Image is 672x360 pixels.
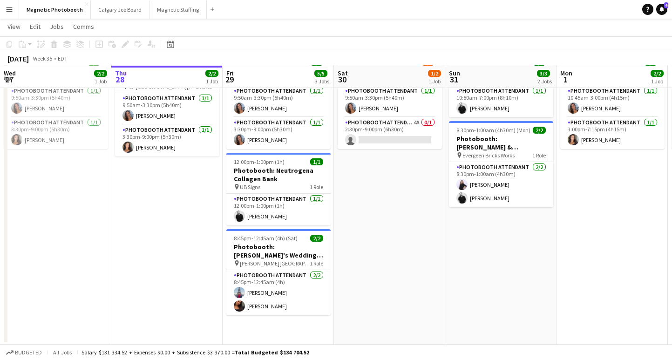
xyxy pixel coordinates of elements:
[234,235,298,242] span: 8:45pm-12:45am (4h) (Sat)
[226,86,331,117] app-card-role: Photobooth Attendant1/19:50am-3:30pm (5h40m)[PERSON_NAME]
[651,78,663,85] div: 1 Job
[537,78,552,85] div: 2 Jobs
[336,74,348,85] span: 30
[310,235,323,242] span: 2/2
[226,117,331,149] app-card-role: Photobooth Attendant1/13:30pm-9:00pm (5h30m)[PERSON_NAME]
[115,125,219,156] app-card-role: Photobooth Attendant1/13:30pm-9:00pm (5h30m)[PERSON_NAME]
[235,349,309,356] span: Total Budgeted $134 704.52
[537,70,550,77] span: 3/3
[226,229,331,315] app-job-card: 8:45pm-12:45am (4h) (Sat)2/2Photobooth: [PERSON_NAME]'s Wedding (3134) [PERSON_NAME][GEOGRAPHIC_D...
[19,0,91,19] button: Magnetic Photobooth
[449,135,553,151] h3: Photobooth: [PERSON_NAME] & [PERSON_NAME]'s Wedding 2881
[26,20,44,33] a: Edit
[226,53,331,149] app-job-card: 9:50am-9:00pm (11h10m)2/2Photobooth: Dynamite 3114 CF [GEOGRAPHIC_DATA][PERSON_NAME]2 RolesPhotob...
[664,2,668,8] span: 4
[462,152,515,159] span: Evergeen Bricks Works
[560,69,572,77] span: Mon
[4,20,24,33] a: View
[338,117,442,149] app-card-role: Photobooth Attendant4A0/12:30pm-9:00pm (6h30m)
[7,22,20,31] span: View
[226,69,234,77] span: Fri
[310,158,323,165] span: 1/1
[115,93,219,125] app-card-role: Photobooth Attendant1/19:50am-3:30pm (5h40m)[PERSON_NAME]
[5,347,43,358] button: Budgeted
[240,183,260,190] span: UB Signs
[560,117,665,149] app-card-role: Photobooth Attendant1/13:00pm-7:15pm (4h15m)[PERSON_NAME]
[226,166,331,183] h3: Photobooth: Neutrogena Collagen Bank
[314,70,327,77] span: 5/5
[338,86,442,117] app-card-role: Photobooth Attendant1/19:50am-3:30pm (5h40m)[PERSON_NAME]
[449,162,553,207] app-card-role: Photobooth Attendant2/28:30pm-1:00am (4h30m)[PERSON_NAME][PERSON_NAME]
[448,74,460,85] span: 31
[533,127,546,134] span: 2/2
[69,20,98,33] a: Comms
[310,260,323,267] span: 1 Role
[449,69,460,77] span: Sun
[51,349,74,356] span: All jobs
[651,70,664,77] span: 2/2
[149,0,207,19] button: Magnetic Staffing
[449,121,553,207] app-job-card: 8:30pm-1:00am (4h30m) (Mon)2/2Photobooth: [PERSON_NAME] & [PERSON_NAME]'s Wedding 2881 Evergeen B...
[225,74,234,85] span: 29
[560,53,665,149] app-job-card: 10:45am-7:15pm (8h30m)2/2Photobooth: Dynamite 3114 CF [GEOGRAPHIC_DATA][PERSON_NAME]2 RolesPhotob...
[115,69,127,77] span: Thu
[560,86,665,117] app-card-role: Photobooth Attendant1/110:45am-3:00pm (4h15m)[PERSON_NAME]
[73,22,94,31] span: Comms
[456,127,530,134] span: 8:30pm-1:00am (4h30m) (Mon)
[7,54,29,63] div: [DATE]
[206,78,218,85] div: 1 Job
[428,70,441,77] span: 1/2
[15,349,42,356] span: Budgeted
[50,22,64,31] span: Jobs
[240,260,310,267] span: [PERSON_NAME][GEOGRAPHIC_DATA]
[234,158,285,165] span: 12:00pm-1:00pm (1h)
[310,183,323,190] span: 1 Role
[31,55,54,62] span: Week 35
[338,69,348,77] span: Sat
[4,117,108,149] app-card-role: Photobooth Attendant1/13:30pm-9:00pm (5h30m)[PERSON_NAME]
[30,22,41,31] span: Edit
[559,74,572,85] span: 1
[4,86,108,117] app-card-role: Photobooth Attendant1/19:50am-3:30pm (5h40m)[PERSON_NAME]
[226,153,331,225] app-job-card: 12:00pm-1:00pm (1h)1/1Photobooth: Neutrogena Collagen Bank UB Signs1 RolePhotobooth Attendant1/11...
[58,55,68,62] div: EDT
[81,349,309,356] div: Salary $131 334.52 + Expenses $0.00 + Subsistence $3 370.00 =
[226,194,331,225] app-card-role: Photobooth Attendant1/112:00pm-1:00pm (1h)[PERSON_NAME]
[532,152,546,159] span: 1 Role
[94,70,107,77] span: 2/2
[115,53,219,156] app-job-card: In progress9:50am-9:00pm (11h10m)2/2Photobooth: Dynamite 3114 CF [GEOGRAPHIC_DATA][PERSON_NAME]2 ...
[4,53,108,149] app-job-card: 9:50am-9:00pm (11h10m)2/2Photobooth: Dynamite 3114 CF [GEOGRAPHIC_DATA][PERSON_NAME]2 RolesPhotob...
[449,86,553,117] app-card-role: Photobooth Attendant1/110:50am-7:00pm (8h10m)[PERSON_NAME]
[95,78,107,85] div: 1 Job
[656,4,667,15] a: 4
[226,270,331,315] app-card-role: Photobooth Attendant2/28:45pm-12:45am (4h)[PERSON_NAME][PERSON_NAME]
[91,0,149,19] button: Calgary Job Board
[428,78,441,85] div: 1 Job
[46,20,68,33] a: Jobs
[2,74,16,85] span: 27
[315,78,329,85] div: 3 Jobs
[226,243,331,259] h3: Photobooth: [PERSON_NAME]'s Wedding (3134)
[205,70,218,77] span: 2/2
[338,53,442,149] app-job-card: 9:50am-9:00pm (11h10m)1/2Photobooth: Dynamite 3114 CF [GEOGRAPHIC_DATA][PERSON_NAME]2 RolesPhotob...
[4,69,16,77] span: Wed
[114,74,127,85] span: 28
